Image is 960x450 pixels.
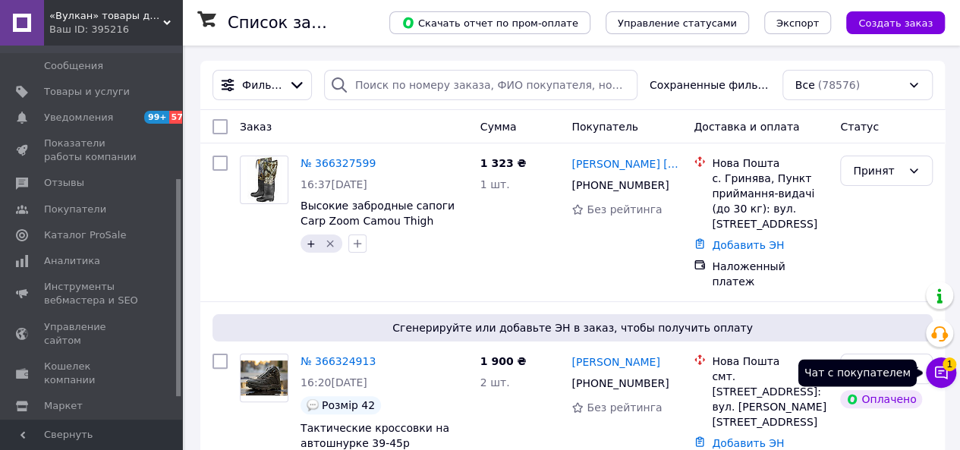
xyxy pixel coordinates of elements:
[480,178,510,190] span: 1 шт.
[712,354,828,369] div: Нова Пошта
[44,399,83,413] span: Маркет
[301,355,376,367] a: № 366324913
[301,376,367,389] span: 16:20[DATE]
[44,360,140,387] span: Кошелек компании
[44,176,84,190] span: Отзывы
[49,9,163,23] span: «Вулкан» товары для рыбалки, охоты, туризма и дайвинга, лодки и моторы
[776,17,819,29] span: Экспорт
[712,437,784,449] a: Добавить ЭН
[571,377,669,389] span: [PHONE_NUMBER]
[846,11,945,34] button: Создать заказ
[247,156,281,203] img: Фото товару
[240,354,288,402] a: Фото товару
[831,16,945,28] a: Создать заказ
[840,121,879,133] span: Статус
[301,422,449,449] a: Тактические кроссовки на автошнурке 39-45р
[228,14,358,32] h1: Список заказов
[44,320,140,348] span: Управление сайтом
[853,162,902,179] div: Принят
[307,238,316,250] span: +
[49,23,182,36] div: Ваш ID: 395216
[926,357,956,388] button: Чат с покупателем1
[44,137,140,164] span: Показатели работы компании
[587,401,662,414] span: Без рейтинга
[44,280,140,307] span: Инструменты вебмастера и SEO
[587,203,662,216] span: Без рейтинга
[571,354,659,370] a: [PERSON_NAME]
[712,171,828,231] div: с. Гринява, Пункт приймання-видачі (до 30 кг): вул. [STREET_ADDRESS]
[795,77,815,93] span: Все
[242,77,282,93] span: Фильтры
[694,121,799,133] span: Доставка и оплата
[44,85,130,99] span: Товары и услуги
[712,156,828,171] div: Нова Пошта
[241,360,288,396] img: Фото товару
[301,157,376,169] a: № 366327599
[144,111,169,124] span: 99+
[618,17,737,29] span: Управление статусами
[798,359,917,386] div: Чат с покупателем
[301,178,367,190] span: 16:37[DATE]
[401,16,578,30] span: Скачать отчет по пром-оплате
[650,77,770,93] span: Сохраненные фильтры:
[324,70,637,100] input: Поиск по номеру заказа, ФИО покупателя, номеру телефона, Email, номеру накладной
[943,357,956,371] span: 1
[307,399,319,411] img: :speech_balloon:
[480,121,517,133] span: Сумма
[44,59,103,73] span: Сообщения
[322,399,375,411] span: Розмір 42
[480,157,527,169] span: 1 323 ₴
[712,239,784,251] a: Добавить ЭН
[817,79,859,91] span: (78576)
[571,121,638,133] span: Покупатель
[712,259,828,289] div: Наложенный платеж
[858,17,933,29] span: Создать заказ
[169,111,187,124] span: 57
[44,254,100,268] span: Аналитика
[301,200,455,257] a: Высокие забродные сапоги Carp Zoom Camou Thigh Waders, фирменные вейдерсы Carp Zoom
[606,11,749,34] button: Управление статусами
[389,11,590,34] button: Скачать отчет по пром-оплате
[44,111,113,124] span: Уведомления
[480,355,527,367] span: 1 900 ₴
[219,320,927,335] span: Сгенерируйте или добавьте ЭН в заказ, чтобы получить оплату
[44,228,126,242] span: Каталог ProSale
[571,179,669,191] span: [PHONE_NUMBER]
[712,369,828,430] div: смт. [STREET_ADDRESS]: вул. [PERSON_NAME][STREET_ADDRESS]
[44,203,106,216] span: Покупатели
[764,11,831,34] button: Экспорт
[240,156,288,204] a: Фото товару
[324,238,336,250] svg: Удалить метку
[840,390,922,408] div: Оплачено
[571,156,681,172] a: [PERSON_NAME] [PERSON_NAME]
[480,376,510,389] span: 2 шт.
[240,121,272,133] span: Заказ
